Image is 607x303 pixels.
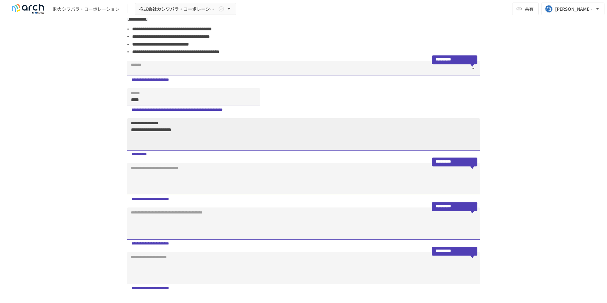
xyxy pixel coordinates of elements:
[135,3,236,15] button: 株式会社カシワバラ・コーポレーション - 【[PERSON_NAME]/セールス担当】 東急プロパティマネジメント株式会社様_勤怠管理システム導入検討に際して
[469,64,478,73] button: 開く
[53,6,120,12] div: ㈱カシワバラ・コーポレーション
[512,3,539,15] button: 共有
[555,5,594,13] div: [PERSON_NAME][EMAIL_ADDRESS][PERSON_NAME][DOMAIN_NAME]
[525,5,534,12] span: 共有
[541,3,604,15] button: [PERSON_NAME][EMAIL_ADDRESS][PERSON_NAME][DOMAIN_NAME]
[8,4,48,14] img: logo-default@2x-9cf2c760.svg
[139,5,217,13] span: 株式会社カシワバラ・コーポレーション - 【[PERSON_NAME]/セールス担当】 東急プロパティマネジメント株式会社様_勤怠管理システム導入検討に際して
